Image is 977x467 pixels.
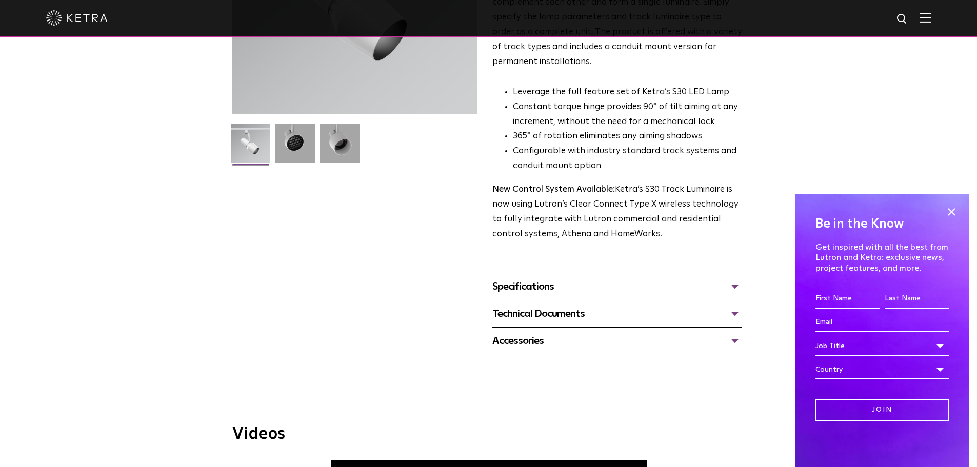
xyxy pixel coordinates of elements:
[492,333,742,349] div: Accessories
[815,214,949,234] h4: Be in the Know
[492,306,742,322] div: Technical Documents
[815,313,949,332] input: Email
[492,182,742,242] p: Ketra’s S30 Track Luminaire is now using Lutron’s Clear Connect Type X wireless technology to ful...
[513,144,742,174] li: Configurable with industry standard track systems and conduit mount option
[320,124,360,171] img: 9e3d97bd0cf938513d6e
[920,13,931,23] img: Hamburger%20Nav.svg
[815,336,949,356] div: Job Title
[275,124,315,171] img: 3b1b0dc7630e9da69e6b
[513,100,742,130] li: Constant torque hinge provides 90° of tilt aiming at any increment, without the need for a mechan...
[513,85,742,100] li: Leverage the full feature set of Ketra’s S30 LED Lamp
[885,289,949,309] input: Last Name
[815,289,880,309] input: First Name
[815,241,949,273] p: Get inspired with all the best from Lutron and Ketra: exclusive news, project features, and more.
[46,10,108,26] img: ketra-logo-2019-white
[492,278,742,295] div: Specifications
[815,360,949,379] div: Country
[492,185,615,194] strong: New Control System Available:
[231,124,270,171] img: S30-Track-Luminaire-2021-Web-Square
[815,399,949,421] input: Join
[232,426,745,442] h3: Videos
[896,13,909,26] img: search icon
[513,129,742,144] li: 365° of rotation eliminates any aiming shadows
